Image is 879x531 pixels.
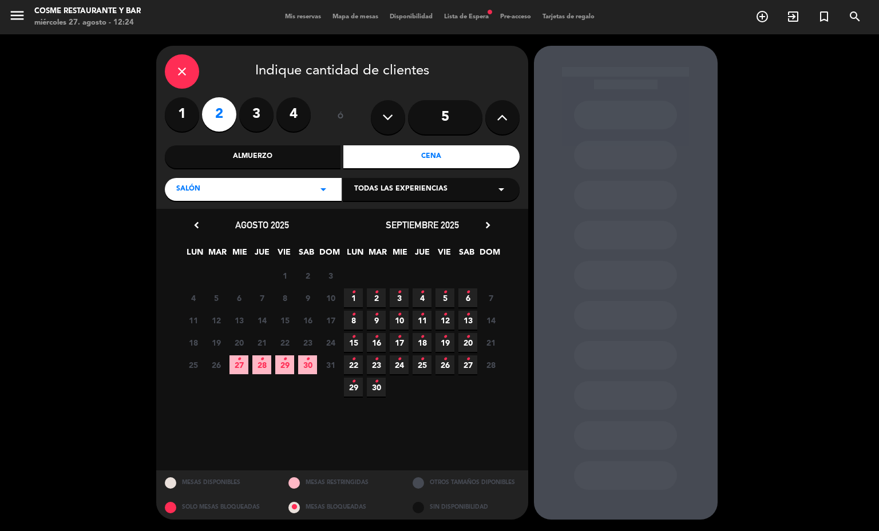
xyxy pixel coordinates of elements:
label: 1 [165,97,199,132]
span: 18 [184,333,203,352]
span: Todas las experiencias [354,184,448,195]
span: 13 [229,311,248,330]
span: 6 [229,288,248,307]
i: add_circle_outline [755,10,769,23]
i: exit_to_app [786,10,800,23]
span: 27 [458,355,477,374]
i: • [443,306,447,324]
span: 18 [413,333,431,352]
span: 26 [435,355,454,374]
span: 4 [184,288,203,307]
i: • [466,283,470,302]
span: 24 [321,333,340,352]
span: 12 [435,311,454,330]
span: 7 [481,288,500,307]
span: 16 [367,333,386,352]
span: JUE [413,245,431,264]
i: close [175,65,189,78]
div: MESAS DISPONIBLES [156,470,280,495]
div: miércoles 27. agosto - 12:24 [34,17,141,29]
span: 30 [298,355,317,374]
i: • [351,373,355,391]
i: • [351,283,355,302]
span: 16 [298,311,317,330]
i: search [848,10,862,23]
span: 15 [344,333,363,352]
span: 29 [344,378,363,397]
i: • [420,306,424,324]
i: • [443,283,447,302]
label: 3 [239,97,274,132]
div: MESAS BLOQUEADAS [280,495,404,520]
span: VIE [275,245,294,264]
i: chevron_left [191,219,203,231]
div: Cena [343,145,520,168]
i: • [374,328,378,346]
span: 8 [344,311,363,330]
i: • [466,350,470,368]
div: Indique cantidad de clientes [165,54,520,89]
span: 3 [390,288,409,307]
i: arrow_drop_down [316,183,330,196]
span: 23 [367,355,386,374]
div: SOLO MESAS BLOQUEADAS [156,495,280,520]
span: 31 [321,355,340,374]
i: • [443,328,447,346]
span: Tarjetas de regalo [537,14,600,20]
i: • [351,328,355,346]
span: 11 [413,311,431,330]
span: 21 [252,333,271,352]
i: • [420,283,424,302]
label: 4 [276,97,311,132]
label: 2 [202,97,236,132]
i: • [443,350,447,368]
i: • [397,328,401,346]
span: MIE [390,245,409,264]
span: 9 [367,311,386,330]
span: 1 [275,266,294,285]
span: 2 [367,288,386,307]
span: SAB [457,245,476,264]
span: 28 [481,355,500,374]
span: Disponibilidad [384,14,438,20]
span: 20 [458,333,477,352]
span: 22 [344,355,363,374]
button: menu [9,7,26,28]
span: 5 [207,288,225,307]
span: 29 [275,355,294,374]
i: menu [9,7,26,24]
span: MAR [208,245,227,264]
i: chevron_right [482,219,494,231]
span: 8 [275,288,294,307]
i: • [374,373,378,391]
span: 17 [390,333,409,352]
span: Lista de Espera [438,14,494,20]
i: • [466,328,470,346]
span: VIE [435,245,454,264]
span: 23 [298,333,317,352]
div: MESAS RESTRINGIDAS [280,470,404,495]
div: ó [322,97,359,137]
span: Mis reservas [279,14,327,20]
div: OTROS TAMAÑOS DIPONIBLES [404,470,528,495]
span: 4 [413,288,431,307]
span: 2 [298,266,317,285]
i: • [374,350,378,368]
div: Almuerzo [165,145,341,168]
span: 20 [229,333,248,352]
span: 12 [207,311,225,330]
span: 15 [275,311,294,330]
i: • [397,306,401,324]
i: • [466,306,470,324]
span: Pre-acceso [494,14,537,20]
div: Cosme Restaurante y Bar [34,6,141,17]
span: 22 [275,333,294,352]
span: 5 [435,288,454,307]
span: 1 [344,288,363,307]
span: 19 [435,333,454,352]
span: 17 [321,311,340,330]
i: • [420,350,424,368]
span: MIE [230,245,249,264]
span: 25 [184,355,203,374]
span: Salón [176,184,200,195]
